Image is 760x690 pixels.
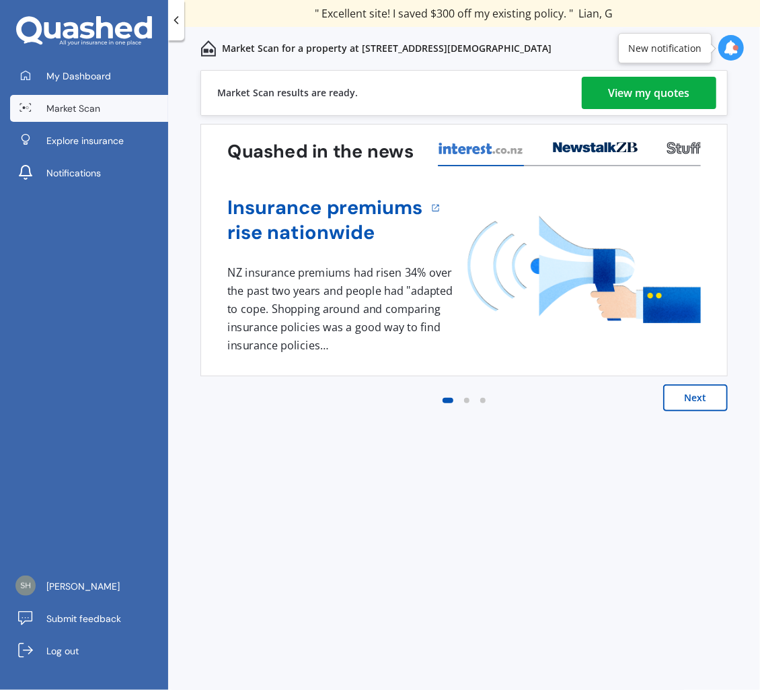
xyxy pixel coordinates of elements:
span: Explore insurance [46,134,124,147]
a: [PERSON_NAME] [10,573,168,600]
span: Market Scan [46,102,100,115]
img: home-and-contents.b802091223b8502ef2dd.svg [200,40,217,57]
span: Submit feedback [46,612,121,625]
a: Insurance premiums [227,195,423,220]
span: Notifications [46,166,101,180]
div: View my quotes [609,77,690,109]
h3: Quashed in the news [227,140,414,164]
a: rise nationwide [227,220,423,245]
div: NZ insurance premiums had risen 34% over the past two years and people had "adapted to cope. Shop... [227,265,457,355]
span: [PERSON_NAME] [46,580,120,593]
a: Submit feedback [10,605,168,632]
img: c55c600e115dc9461b5e145ed3dec15a [15,576,36,596]
a: View my quotes [582,77,716,109]
a: My Dashboard [10,63,168,90]
a: Log out [10,637,168,664]
span: Log out [46,644,79,658]
img: media image [467,216,701,323]
div: New notification [628,42,701,55]
a: Market Scan [10,95,168,122]
span: My Dashboard [46,69,111,83]
p: Market Scan for a property at [STREET_ADDRESS][DEMOGRAPHIC_DATA] [222,42,552,55]
button: Next [663,384,728,411]
a: Explore insurance [10,127,168,154]
a: Notifications [10,160,168,186]
div: Market Scan results are ready. [217,71,358,115]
